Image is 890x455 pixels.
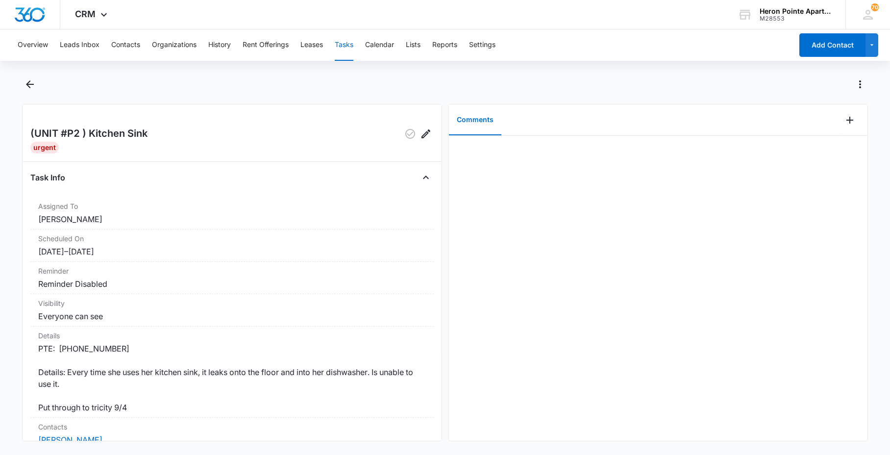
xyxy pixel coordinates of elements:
dd: [PERSON_NAME] [38,213,426,225]
span: 70 [871,3,879,11]
div: DetailsPTE: [PHONE_NUMBER] Details: Every time she uses her kitchen sink, it leaks onto the floor... [30,327,434,418]
dt: Assigned To [38,201,426,211]
dt: Reminder [38,266,426,276]
button: Overview [18,29,48,61]
div: notifications count [871,3,879,11]
dd: Everyone can see [38,310,426,322]
div: account name [760,7,831,15]
div: account id [760,15,831,22]
div: VisibilityEveryone can see [30,294,434,327]
h4: Task Info [30,172,65,183]
dt: Contacts [38,422,426,432]
button: Contacts [111,29,140,61]
button: Tasks [335,29,353,61]
button: Organizations [152,29,197,61]
button: Add Comment [842,112,858,128]
button: Back [22,76,37,92]
button: Edit [418,126,434,142]
button: Close [418,170,434,185]
button: History [208,29,231,61]
button: Leads Inbox [60,29,99,61]
dd: Reminder Disabled [38,278,426,290]
dd: PTE: [PHONE_NUMBER] Details: Every time she uses her kitchen sink, it leaks onto the floor and in... [38,343,426,413]
h2: (UNIT #P2 ) Kitchen Sink [30,126,148,142]
span: CRM [75,9,96,19]
div: Urgent [30,142,59,153]
dt: Scheduled On [38,233,426,244]
button: Reports [432,29,457,61]
button: Settings [469,29,495,61]
button: Actions [852,76,868,92]
dd: [DATE] – [DATE] [38,246,426,257]
a: [PERSON_NAME] [38,435,102,445]
button: Rent Offerings [243,29,289,61]
dt: Visibility [38,298,426,308]
div: ReminderReminder Disabled [30,262,434,294]
button: Add Contact [799,33,865,57]
div: Scheduled On[DATE]–[DATE] [30,229,434,262]
dt: Details [38,330,426,341]
button: Lists [406,29,420,61]
div: Assigned To[PERSON_NAME] [30,197,434,229]
div: Contacts[PERSON_NAME] [30,418,434,450]
button: Calendar [365,29,394,61]
button: Comments [449,105,501,135]
button: Leases [300,29,323,61]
